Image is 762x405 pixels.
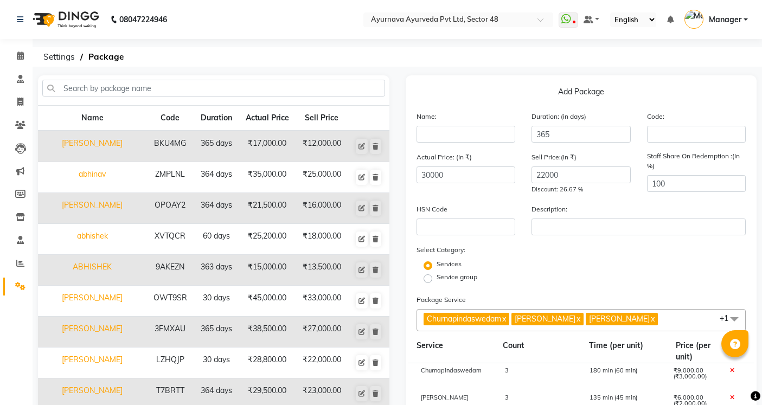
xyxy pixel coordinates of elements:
[38,348,146,378] td: [PERSON_NAME]
[417,204,447,214] label: HSN Code
[146,193,194,224] td: OPOAY2
[296,317,348,348] td: ₹27,000.00
[146,106,194,131] th: Code
[437,259,462,269] label: Services
[239,255,296,286] td: ₹15,000.00
[239,286,296,317] td: ₹45,000.00
[647,112,664,121] label: Code:
[421,394,468,401] span: [PERSON_NAME]
[38,286,146,317] td: [PERSON_NAME]
[146,348,194,378] td: LZHQJP
[495,340,581,363] div: Count
[239,348,296,378] td: ₹28,800.00
[194,317,239,348] td: 365 days
[417,112,437,121] label: Name:
[532,185,583,193] span: Discount: 26.67 %
[417,86,746,102] p: Add Package
[38,193,146,224] td: [PERSON_NAME]
[239,131,296,162] td: ₹17,000.00
[146,131,194,162] td: BKU4MG
[709,14,741,25] span: Manager
[146,162,194,193] td: ZMPLNL
[505,394,509,401] span: 3
[296,286,348,317] td: ₹33,000.00
[650,314,655,324] a: x
[575,314,580,324] a: x
[38,224,146,255] td: abhishek
[501,314,506,324] a: x
[239,193,296,224] td: ₹21,500.00
[505,367,509,374] span: 3
[239,224,296,255] td: ₹25,200.00
[146,317,194,348] td: 3FMXAU
[417,295,466,305] label: Package Service
[38,317,146,348] td: [PERSON_NAME]
[38,162,146,193] td: abhinav
[146,224,194,255] td: XVTQCR
[146,255,194,286] td: 9AKEZN
[720,313,737,323] span: +1
[194,224,239,255] td: 60 days
[296,348,348,378] td: ₹22,000.00
[665,368,722,386] div: ₹9,000.00 (₹3,000.00)
[296,255,348,286] td: ₹13,500.00
[194,348,239,378] td: 30 days
[38,47,80,67] span: Settings
[239,106,296,131] th: Actual Price
[239,162,296,193] td: ₹35,000.00
[83,47,129,67] span: Package
[296,106,348,131] th: Sell Price
[668,340,725,363] div: Price (per unit)
[684,10,703,29] img: Manager
[194,193,239,224] td: 364 days
[296,162,348,193] td: ₹25,000.00
[38,106,146,131] th: Name
[194,286,239,317] td: 30 days
[296,131,348,162] td: ₹12,000.00
[194,162,239,193] td: 364 days
[42,80,385,97] input: Search by package name
[421,367,482,374] span: Churnapindaswedam
[532,112,586,121] label: Duration: (in days)
[239,317,296,348] td: ₹38,500.00
[194,106,239,131] th: Duration
[296,224,348,255] td: ₹18,000.00
[589,314,650,324] span: [PERSON_NAME]
[194,255,239,286] td: 363 days
[417,152,472,162] label: Actual Price: (In ₹)
[38,131,146,162] td: [PERSON_NAME]
[532,152,577,162] label: Sell Price:(In ₹)
[38,255,146,286] td: ABHISHEK
[581,368,665,386] div: 180 min (60 min)
[119,4,167,35] b: 08047224946
[515,314,575,324] span: [PERSON_NAME]
[647,151,746,171] label: Staff Share On Redemption :(In %)
[532,204,567,214] label: Description:
[417,245,465,255] label: Select Category:
[427,314,501,324] span: Churnapindaswedam
[581,340,667,363] div: Time (per unit)
[194,131,239,162] td: 365 days
[296,193,348,224] td: ₹16,000.00
[437,272,477,282] label: Service group
[146,286,194,317] td: OWT9SR
[408,340,495,363] div: Service
[28,4,102,35] img: logo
